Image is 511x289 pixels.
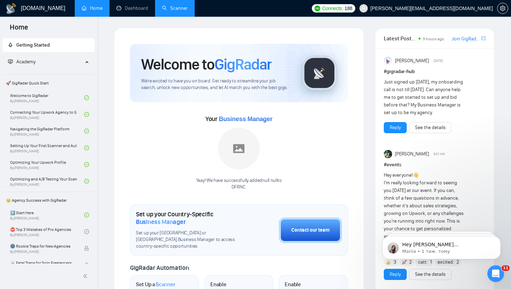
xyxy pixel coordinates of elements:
span: Scanner [156,281,175,288]
iframe: Intercom notifications повідомлення [372,222,511,270]
img: Vlad [384,150,392,158]
a: 1️⃣ Start HereBy[PERSON_NAME] [10,207,84,223]
h1: # gigradar-hub [384,68,486,75]
div: Contact our team [291,226,330,234]
img: gigradar-logo.png [302,56,337,90]
li: Getting Started [2,38,95,52]
a: Setting Up Your First Scanner and Auto-BidderBy[PERSON_NAME] [10,140,84,155]
span: fund-projection-screen [8,59,13,64]
span: Academy [16,59,35,65]
a: See the details [415,271,446,278]
div: Just signed up [DATE], my onboarding call is not till [DATE]. Can anyone help me to get started t... [384,78,465,117]
span: Business Manager [136,218,186,226]
button: Reply [384,122,407,133]
span: GigRadar Automation [130,264,189,272]
span: check-circle [84,129,89,134]
span: Set up your [GEOGRAPHIC_DATA] or [GEOGRAPHIC_DATA] Business Manager to access country-specific op... [136,230,244,250]
span: double-left [83,273,90,280]
span: Home [4,22,34,37]
a: export [481,35,486,42]
span: lock [84,246,89,251]
span: 188 [344,5,352,12]
h1: # events [384,161,486,169]
span: lock [84,263,89,267]
img: Anisuzzaman Khan [384,57,392,65]
a: Optimizing Your Upwork ProfileBy[PERSON_NAME] [10,157,84,172]
a: searchScanner [162,5,188,11]
a: Optimizing and A/B Testing Your Scanner for Better ResultsBy[PERSON_NAME] [10,174,84,189]
span: check-circle [84,95,89,100]
a: See the details [415,124,446,131]
a: Reply [390,271,401,278]
a: ⛔ Top 3 Mistakes of Pro AgenciesBy[PERSON_NAME] [10,224,84,239]
span: export [481,35,486,41]
a: dashboardDashboard [116,5,148,11]
a: Connecting Your Upwork Agency to GigRadarBy[PERSON_NAME] [10,107,84,122]
span: 👑 Agency Success with GigRadar [3,193,94,207]
span: Business Manager [219,115,272,122]
a: setting [497,6,508,11]
p: DFRNC . [196,184,282,191]
span: Latest Posts from the GigRadar Community [384,34,417,43]
span: Getting Started [16,42,50,48]
div: Yaay! We have successfully added null null to [196,177,282,191]
span: GigRadar [214,55,271,74]
span: 9:01 AM [433,151,445,157]
span: We're excited to have you on board. Get ready to streamline your job search, unlock new opportuni... [141,78,291,91]
span: [DATE] [433,58,443,64]
div: Hey everyone! I’m really looking forward to seeing you [DATE] at our event. If you can, think of ... [384,171,465,256]
span: ☠️ Fatal Traps for Solo Freelancers [10,259,77,266]
button: Reply [384,269,407,280]
span: [PERSON_NAME] [395,150,429,158]
h1: Set up your Country-Specific [136,210,244,226]
span: Your [205,115,273,123]
button: See the details [409,122,452,133]
a: Navigating the GigRadar PlatformBy[PERSON_NAME] [10,123,84,139]
iframe: Intercom live chat [487,265,504,282]
span: By [PERSON_NAME] [10,250,77,254]
span: check-circle [84,162,89,167]
span: 11 [502,265,510,271]
a: Join GigRadar Slack Community [452,35,480,43]
span: check-circle [84,229,89,234]
h1: Welcome to [141,55,271,74]
span: Connects: [322,5,343,12]
img: logo [6,3,17,14]
button: See the details [409,269,452,280]
span: 9 hours ago [423,37,444,41]
button: setting [497,3,508,14]
span: check-circle [84,112,89,117]
span: Academy [8,59,35,65]
span: rocket [8,42,13,47]
span: check-circle [84,212,89,217]
img: placeholder.png [218,128,260,169]
img: upwork-logo.png [315,6,320,11]
span: check-circle [84,179,89,184]
span: user [361,6,366,11]
a: Welcome to GigRadarBy[PERSON_NAME] [10,90,84,105]
span: check-circle [84,145,89,150]
a: homeHome [82,5,103,11]
span: 🌚 Rookie Traps for New Agencies [10,243,77,250]
button: Contact our team [279,217,342,243]
h1: Set Up a [136,281,175,288]
span: [PERSON_NAME] [395,57,429,65]
a: Reply [390,124,401,131]
span: 👋 [413,172,419,178]
span: 🚀 GigRadar Quick Start [3,76,94,90]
